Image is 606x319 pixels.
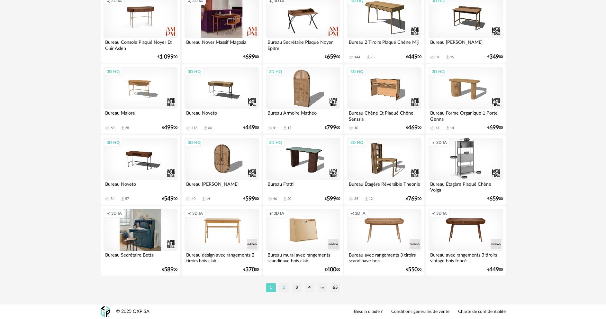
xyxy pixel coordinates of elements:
div: Bureau 2 Tiroirs Plaqué Chêne Miji [347,38,421,51]
a: Creation icon 3D IA Bureau mural avec rangements scandinave bois clair... €40000 [263,206,343,276]
div: Bureau Noyer Massif Magosia [185,38,258,51]
a: Conditions générales de vente [391,309,449,315]
span: 659 [327,55,336,59]
a: 3D HQ Bureau Noyeto 84 Download icon 57 €54900 [101,135,180,205]
a: 3D HQ Bureau Fratti 46 Download icon 20 €59900 [263,135,343,205]
span: 499 [164,126,174,130]
a: Besoin d'aide ? [354,309,383,315]
div: Bureau Secrétaire Betta [104,251,177,264]
div: 3D HQ [185,68,204,76]
span: 400 [327,267,336,272]
div: € 00 [487,55,503,59]
li: 4 [305,283,314,292]
span: 549 [164,197,174,201]
span: 449 [489,267,499,272]
span: 449 [245,126,255,130]
div: € 00 [243,126,259,130]
a: Charte de confidentialité [458,309,506,315]
li: 65 [330,283,340,292]
a: 3D HQ Bureau Noyeto 118 Download icon 66 €44900 [182,64,261,134]
div: 14 [450,126,454,130]
div: 12 [369,197,373,201]
div: 28 [125,126,129,130]
div: 81 [436,55,439,60]
span: 769 [408,197,418,201]
a: 3D HQ Bureau Étagère Réversible Theonie 35 Download icon 12 €76900 [344,135,424,205]
div: Bureau Fratti [266,180,340,193]
span: Download icon [201,197,206,202]
div: € 00 [406,126,421,130]
span: Download icon [120,126,125,130]
div: Bureau Noyeto [104,180,177,193]
span: Creation icon [269,211,273,216]
span: 3D IA [274,211,284,216]
span: 599 [327,197,336,201]
div: € 00 [487,126,503,130]
a: Creation icon 3D IA Bureau avec rangements 3 tiroirs scandinave bois... €55000 [344,206,424,276]
div: € 00 [325,55,340,59]
div: Bureau Forme Organique 1 Porte Genna [429,109,502,122]
span: Download icon [203,126,208,130]
span: Creation icon [432,211,436,216]
li: 3 [292,283,302,292]
span: 449 [408,55,418,59]
div: € 00 [325,126,340,130]
span: Creation icon [350,211,354,216]
div: 41 [436,126,439,130]
div: Bureau Console Plaqué Noyer Et Cuir Aslen [104,38,177,51]
span: Download icon [364,197,369,202]
a: Creation icon 3D IA Bureau design avec rangements 2 tiroirs bois clair... €37000 [182,206,261,276]
div: 57 [125,197,129,201]
span: Download icon [283,197,287,202]
div: 3D HQ [348,68,366,76]
div: Bureau Secrétaire Plaqué Noyer Epitre [266,38,340,51]
span: 3D IA [436,140,447,145]
span: 3D IA [192,211,203,216]
div: 3D HQ [266,138,285,147]
span: Download icon [283,126,287,130]
a: Creation icon 3D IA Bureau Étagère Plaqué Chêne Volga €65900 [426,135,505,205]
div: 40 [192,197,195,201]
div: 3D HQ [104,138,122,147]
div: Bureau Noyeto [185,109,258,122]
div: 35 [354,197,358,201]
div: 3D HQ [266,68,285,76]
span: 370 [245,267,255,272]
span: 349 [489,55,499,59]
div: € 00 [162,267,177,272]
div: 60 [111,126,114,130]
a: Creation icon 3D IA Bureau avec rangements 3 tiroirs vintage bois foncé... €44900 [426,206,505,276]
div: 3D HQ [348,138,366,147]
span: Creation icon [107,211,111,216]
span: 3D IA [111,211,122,216]
span: 799 [327,126,336,130]
div: 75 [371,55,375,60]
div: Bureau Armoire Mathéo [266,109,340,122]
div: 3D HQ [429,68,448,76]
span: Download icon [120,197,125,202]
div: Bureau Étagère Plaqué Chêne Volga [429,180,502,193]
div: € 00 [243,197,259,201]
div: 84 [111,197,114,201]
span: 3D IA [355,211,366,216]
div: 17 [287,126,291,130]
div: 3D HQ [185,138,204,147]
li: 2 [279,283,289,292]
a: Creation icon 3D IA Bureau Secrétaire Betta €58900 [101,206,180,276]
div: 10 [354,126,358,130]
span: 699 [245,55,255,59]
div: 35 [450,55,454,60]
div: 20 [287,197,291,201]
div: 14 [206,197,210,201]
div: Bureau [PERSON_NAME] [185,180,258,193]
a: 3D HQ Bureau Malora 60 Download icon 28 €49900 [101,64,180,134]
div: 118 [192,126,197,130]
div: € 00 [487,267,503,272]
span: Creation icon [188,211,192,216]
div: € 00 [162,197,177,201]
a: 3D HQ Bureau [PERSON_NAME] 40 Download icon 14 €59900 [182,135,261,205]
div: Bureau Malora [104,109,177,122]
a: 3D HQ Bureau Forme Organique 1 Porte Genna 41 Download icon 14 €69900 [426,64,505,134]
span: 469 [408,126,418,130]
div: € 00 [162,126,177,130]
